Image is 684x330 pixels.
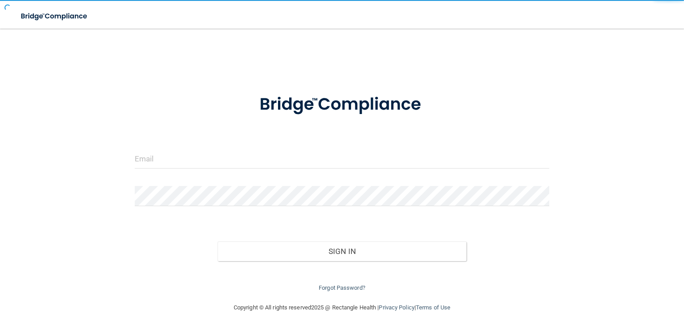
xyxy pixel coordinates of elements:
[179,293,505,322] div: Copyright © All rights reserved 2025 @ Rectangle Health | |
[416,304,450,311] a: Terms of Use
[379,304,414,311] a: Privacy Policy
[319,284,365,291] a: Forgot Password?
[242,82,442,127] img: bridge_compliance_login_screen.278c3ca4.svg
[13,7,96,25] img: bridge_compliance_login_screen.278c3ca4.svg
[135,148,550,169] input: Email
[218,241,466,261] button: Sign In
